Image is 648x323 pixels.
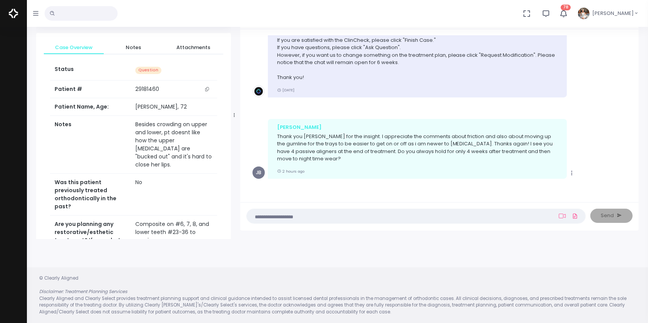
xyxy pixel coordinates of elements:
span: 78 [561,5,571,10]
span: [PERSON_NAME] [592,10,634,17]
td: Composite on #6, 7, 8, and lower teeth #23-36 to repair wear. [131,216,217,257]
a: Add Files [570,209,580,223]
span: Case Overview [50,44,98,51]
em: Disclaimer: Treatment Planning Services [39,288,127,295]
th: Are you planning any restorative/esthetic treatment? If yes, what are you planning? [50,216,131,257]
span: Notes [110,44,158,51]
small: 2 hours ago [277,169,304,174]
div: [PERSON_NAME] [277,124,558,131]
td: [PERSON_NAME], 72 [131,98,217,116]
div: scrollable content [246,35,633,194]
div: © Clearly Aligned Clearly Aligned and Clearly Select provides treatment planning support and clin... [32,275,643,315]
p: Thank you [PERSON_NAME] for the insight. I appreciate the comments about friction and also about ... [277,133,558,163]
span: Attachments [169,44,217,51]
th: Notes [50,116,131,174]
small: [DATE] [277,87,294,92]
th: Status [50,61,131,80]
img: Logo Horizontal [9,5,18,21]
th: Was this patient previously treated orthodontically in the past? [50,174,131,216]
p: Hi Dr. , the case for [PERSON_NAME] is ready for your review. If you are satisfied with the ClinC... [277,29,558,81]
span: JB [253,166,265,179]
a: Add Loom Video [557,213,567,219]
td: Besides crowding on upper and lower, pt doesnt like how the upper [MEDICAL_DATA] are "bucked out"... [131,116,217,174]
td: No [131,174,217,216]
th: Patient # [50,80,131,98]
span: Question [135,67,161,74]
td: 29181460 [131,81,217,98]
img: Header Avatar [577,7,591,20]
th: Patient Name, Age: [50,98,131,116]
